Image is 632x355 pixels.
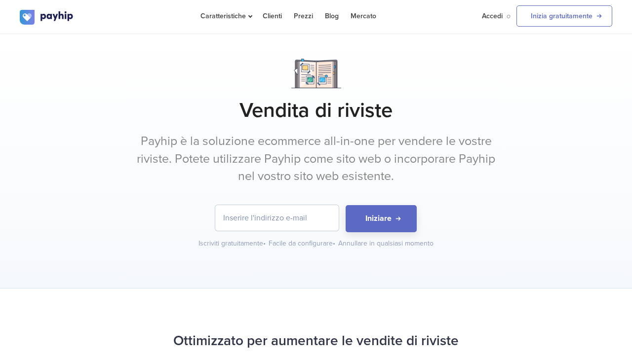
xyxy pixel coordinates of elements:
[291,59,341,88] img: Notebook.png
[20,98,612,123] h1: Vendita di riviste
[346,205,417,232] button: Iniziare
[215,205,339,231] input: Inserire l'indirizzo e-mail
[269,239,336,248] div: Facile da configurare
[131,133,501,185] p: Payhip è la soluzione ecommerce all-in-one per vendere le vostre riviste. Potete utilizzare Payhi...
[333,239,335,248] span: •
[338,239,434,248] div: Annullare in qualsiasi momento
[200,12,251,20] span: Caratteristiche
[198,239,267,248] div: Iscriviti gratuitamente
[516,5,612,27] a: Inizia gratuitamente
[263,239,266,248] span: •
[20,10,74,25] img: logo.svg
[20,328,612,354] h2: Ottimizzato per aumentare le vendite di riviste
